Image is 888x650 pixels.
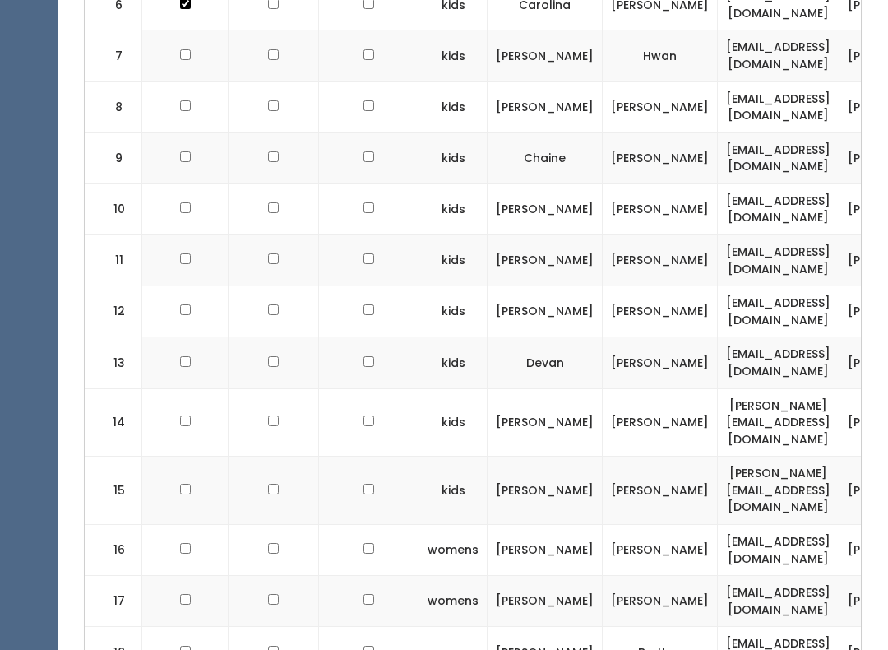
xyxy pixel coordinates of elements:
td: [PERSON_NAME] [488,524,603,575]
td: Chaine [488,132,603,183]
td: kids [419,235,488,286]
td: [PERSON_NAME] [603,81,718,132]
td: kids [419,388,488,457]
td: womens [419,576,488,627]
td: [PERSON_NAME] [488,183,603,234]
td: [PERSON_NAME] [488,30,603,81]
td: [PERSON_NAME][EMAIL_ADDRESS][DOMAIN_NAME] [718,388,839,457]
td: [PERSON_NAME] [488,457,603,525]
td: 14 [85,388,142,457]
td: [EMAIL_ADDRESS][DOMAIN_NAME] [718,183,839,234]
td: [PERSON_NAME] [488,286,603,337]
td: [EMAIL_ADDRESS][DOMAIN_NAME] [718,524,839,575]
td: [PERSON_NAME] [603,576,718,627]
td: kids [419,457,488,525]
td: [PERSON_NAME] [603,457,718,525]
td: [PERSON_NAME] [603,286,718,337]
td: [EMAIL_ADDRESS][DOMAIN_NAME] [718,30,839,81]
td: [PERSON_NAME] [603,524,718,575]
td: [PERSON_NAME] [603,337,718,388]
td: [EMAIL_ADDRESS][DOMAIN_NAME] [718,337,839,388]
td: [PERSON_NAME] [488,388,603,457]
td: 13 [85,337,142,388]
td: 11 [85,235,142,286]
td: 15 [85,457,142,525]
td: 9 [85,132,142,183]
td: kids [419,132,488,183]
td: kids [419,337,488,388]
td: [EMAIL_ADDRESS][DOMAIN_NAME] [718,81,839,132]
td: womens [419,524,488,575]
td: 12 [85,286,142,337]
td: [EMAIL_ADDRESS][DOMAIN_NAME] [718,576,839,627]
td: kids [419,81,488,132]
td: 16 [85,524,142,575]
td: [PERSON_NAME] [603,235,718,286]
td: 7 [85,30,142,81]
td: [PERSON_NAME] [488,81,603,132]
td: kids [419,30,488,81]
td: kids [419,286,488,337]
td: Devan [488,337,603,388]
td: [PERSON_NAME] [488,576,603,627]
td: [PERSON_NAME] [603,132,718,183]
td: [EMAIL_ADDRESS][DOMAIN_NAME] [718,132,839,183]
td: 8 [85,81,142,132]
td: [PERSON_NAME] [603,388,718,457]
td: [EMAIL_ADDRESS][DOMAIN_NAME] [718,235,839,286]
td: 17 [85,576,142,627]
td: [PERSON_NAME] [603,183,718,234]
td: kids [419,183,488,234]
td: [EMAIL_ADDRESS][DOMAIN_NAME] [718,286,839,337]
td: [PERSON_NAME] [488,235,603,286]
td: 10 [85,183,142,234]
td: Hwan [603,30,718,81]
td: [PERSON_NAME][EMAIL_ADDRESS][DOMAIN_NAME] [718,457,839,525]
